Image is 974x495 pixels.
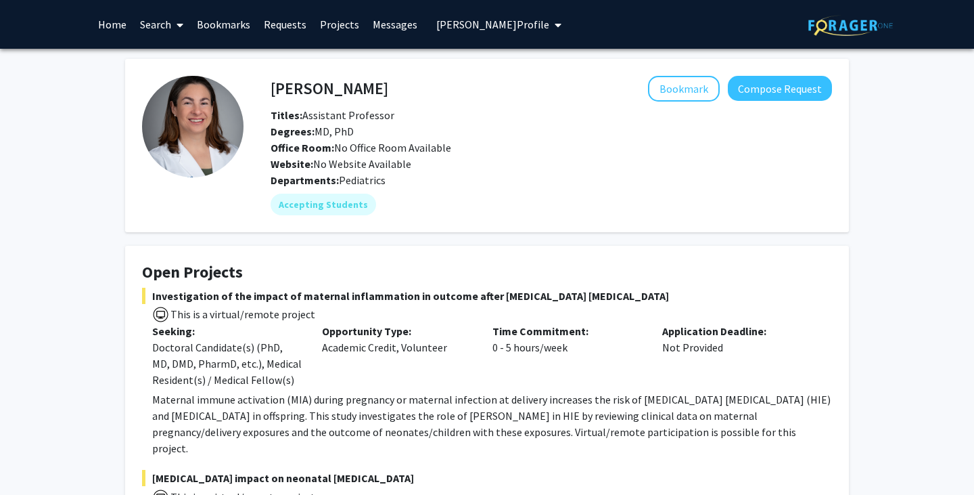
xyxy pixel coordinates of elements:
img: Profile Picture [142,76,243,177]
b: Degrees: [271,125,315,138]
p: Opportunity Type: [322,323,471,339]
b: Titles: [271,108,302,122]
button: Compose Request to Elizabeth Wright-Jin [728,76,832,101]
p: Seeking: [152,323,302,339]
a: Search [133,1,190,48]
button: Add Elizabeth Wright-Jin to Bookmarks [648,76,720,102]
span: Pediatrics [339,173,386,187]
a: Home [91,1,133,48]
img: ForagerOne Logo [808,15,893,36]
div: Academic Credit, Volunteer [312,323,482,388]
span: This is a virtual/remote project [169,307,315,321]
b: Departments: [271,173,339,187]
div: Doctoral Candidate(s) (PhD, MD, DMD, PharmD, etc.), Medical Resident(s) / Medical Fellow(s) [152,339,302,388]
span: No Office Room Available [271,141,451,154]
div: Not Provided [652,323,822,388]
b: Office Room: [271,141,334,154]
p: Time Commitment: [492,323,642,339]
h4: [PERSON_NAME] [271,76,388,101]
span: MD, PhD [271,125,354,138]
a: Bookmarks [190,1,257,48]
a: Messages [366,1,424,48]
span: Assistant Professor [271,108,394,122]
a: Requests [257,1,313,48]
div: 0 - 5 hours/week [482,323,652,388]
h4: Open Projects [142,263,832,282]
span: [MEDICAL_DATA] impact on neonatal [MEDICAL_DATA] [142,470,832,486]
mat-chip: Accepting Students [271,194,376,215]
b: Website: [271,157,313,171]
span: Investigation of the impact of maternal inflammation in outcome after [MEDICAL_DATA] [MEDICAL_DATA] [142,288,832,304]
p: Maternal immune activation (MIA) during pregnancy or maternal infection at delivery increases the... [152,391,832,456]
a: Projects [313,1,366,48]
span: No Website Available [271,157,411,171]
p: Application Deadline: [662,323,812,339]
span: [PERSON_NAME] Profile [436,18,549,31]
